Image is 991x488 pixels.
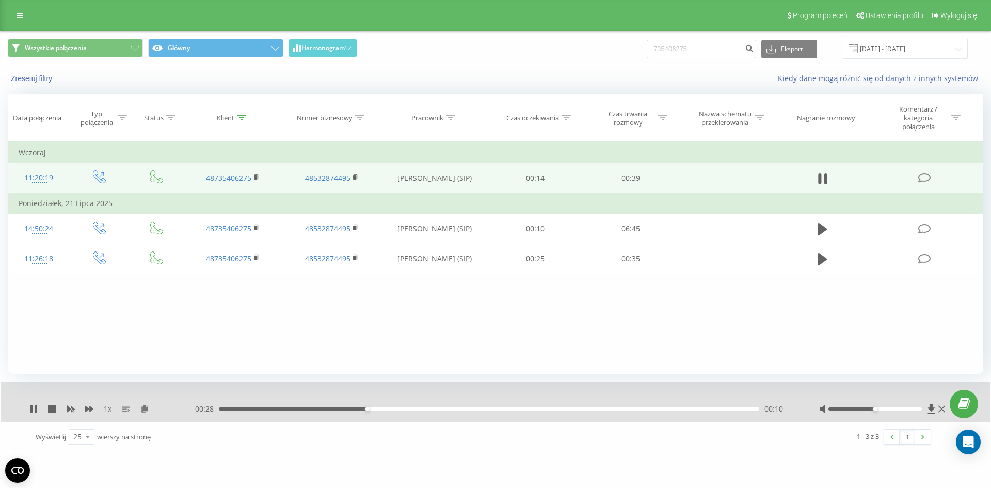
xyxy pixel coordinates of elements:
[297,114,353,122] div: Numer biznesowy
[301,44,345,52] span: Harmonogram
[13,114,61,122] div: Data połączenia
[900,430,915,444] a: 1
[19,249,59,269] div: 11:26:18
[148,39,283,57] button: Główny
[8,193,983,214] td: Poniedziałek, 21 Lipca 2025
[305,173,350,183] a: 48532874495
[8,74,57,83] button: Zresetuj filtry
[697,109,753,127] div: Nazwa schematu przekierowania
[305,254,350,263] a: 48532874495
[381,244,488,274] td: [PERSON_NAME] (SIP)
[488,214,583,244] td: 00:10
[488,163,583,194] td: 00:14
[956,430,981,454] div: Open Intercom Messenger
[144,114,164,122] div: Status
[381,214,488,244] td: [PERSON_NAME] (SIP)
[940,11,977,20] span: Wyloguj się
[5,458,30,483] button: Open CMP widget
[778,73,983,83] a: Kiedy dane mogą różnić się od danych z innych systemów
[206,254,251,263] a: 48735406275
[97,432,151,442] span: wierszy na stronę
[8,143,983,163] td: Wczoraj
[583,163,678,194] td: 00:39
[793,11,848,20] span: Program poleceń
[193,404,219,414] span: - 00:28
[206,224,251,233] a: 48735406275
[19,168,59,188] div: 11:20:19
[73,432,82,442] div: 25
[8,39,143,57] button: Wszystkie połączenia
[488,244,583,274] td: 00:25
[305,224,350,233] a: 48532874495
[583,214,678,244] td: 06:45
[797,114,855,122] div: Nagranie rozmowy
[647,40,756,58] input: Wyszukiwanie według numeru
[600,109,656,127] div: Czas trwania rozmowy
[104,404,111,414] span: 1 x
[873,407,877,411] div: Accessibility label
[36,432,66,442] span: Wyświetlij
[866,11,923,20] span: Ustawienia profilu
[25,44,87,52] span: Wszystkie połączenia
[381,163,488,194] td: [PERSON_NAME] (SIP)
[857,431,879,442] div: 1 - 3 z 3
[506,114,559,122] div: Czas oczekiwania
[365,407,370,411] div: Accessibility label
[888,105,949,131] div: Komentarz / kategoria połączenia
[217,114,234,122] div: Klient
[764,404,783,414] span: 00:10
[206,173,251,183] a: 48735406275
[78,109,115,127] div: Typ połączenia
[583,244,678,274] td: 00:35
[761,40,817,58] button: Eksport
[19,219,59,239] div: 14:50:24
[411,114,443,122] div: Pracownik
[289,39,357,57] button: Harmonogram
